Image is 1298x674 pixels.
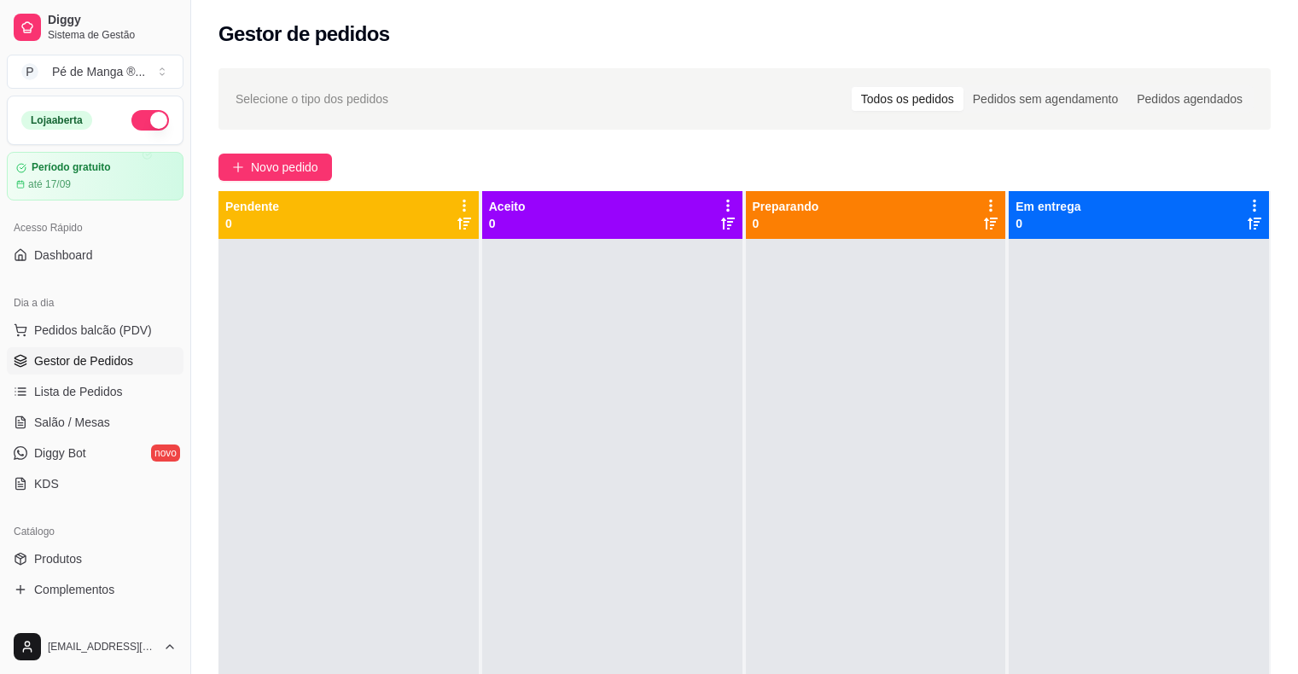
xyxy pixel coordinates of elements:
a: KDS [7,470,183,497]
p: Aceito [489,198,526,215]
span: Sistema de Gestão [48,28,177,42]
p: 0 [225,215,279,232]
div: Acesso Rápido [7,214,183,241]
button: [EMAIL_ADDRESS][DOMAIN_NAME] [7,626,183,667]
span: P [21,63,38,80]
p: Pendente [225,198,279,215]
span: Diggy [48,13,177,28]
span: Gestor de Pedidos [34,352,133,369]
span: Diggy Bot [34,444,86,462]
p: 0 [753,215,819,232]
span: Complementos [34,581,114,598]
p: 0 [1016,215,1080,232]
a: DiggySistema de Gestão [7,7,183,48]
span: plus [232,161,244,173]
a: Complementos [7,576,183,603]
span: [EMAIL_ADDRESS][DOMAIN_NAME] [48,640,156,654]
a: Gestor de Pedidos [7,347,183,375]
button: Alterar Status [131,110,169,131]
div: Catálogo [7,518,183,545]
p: Preparando [753,198,819,215]
span: Lista de Pedidos [34,383,123,400]
div: Dia a dia [7,289,183,317]
p: Em entrega [1016,198,1080,215]
a: Dashboard [7,241,183,269]
article: até 17/09 [28,177,71,191]
a: Diggy Botnovo [7,439,183,467]
span: Salão / Mesas [34,414,110,431]
p: 0 [489,215,526,232]
span: KDS [34,475,59,492]
div: Pedidos agendados [1127,87,1252,111]
span: Novo pedido [251,158,318,177]
div: Todos os pedidos [852,87,963,111]
span: Selecione o tipo dos pedidos [236,90,388,108]
div: Loja aberta [21,111,92,130]
a: Salão / Mesas [7,409,183,436]
span: Pedidos balcão (PDV) [34,322,152,339]
a: Lista de Pedidos [7,378,183,405]
article: Período gratuito [32,161,111,174]
span: Dashboard [34,247,93,264]
h2: Gestor de pedidos [218,20,390,48]
span: Produtos [34,550,82,567]
div: Pé de Manga ® ... [52,63,145,80]
a: Período gratuitoaté 17/09 [7,152,183,200]
button: Pedidos balcão (PDV) [7,317,183,344]
a: Produtos [7,545,183,572]
button: Select a team [7,55,183,89]
div: Pedidos sem agendamento [963,87,1127,111]
button: Novo pedido [218,154,332,181]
